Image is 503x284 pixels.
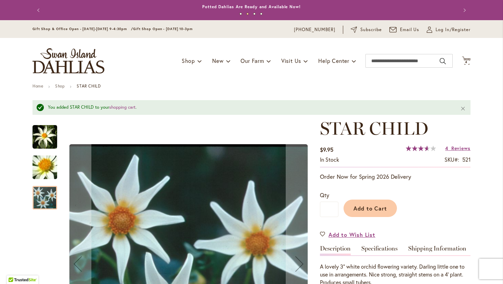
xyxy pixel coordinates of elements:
[55,83,65,89] a: Shop
[48,104,450,111] div: You added STAR CHILD to your .
[202,4,301,9] a: Potted Dahlias Are Ready and Available Now!
[33,48,104,73] a: store logo
[20,149,69,186] img: STAR CHILD
[77,83,101,89] strong: STAR CHILD
[33,124,57,149] img: STAR CHILD
[462,56,470,66] button: 4
[320,156,339,164] div: Availability
[320,245,351,255] a: Description
[182,57,195,64] span: Shop
[281,57,301,64] span: Visit Us
[328,231,375,239] span: Add to Wish List
[465,60,467,64] span: 4
[5,260,24,279] iframe: Launch Accessibility Center
[33,118,64,149] div: STAR CHILD
[344,200,397,217] button: Add to Cart
[212,57,223,64] span: New
[320,156,339,163] span: In stock
[360,26,382,33] span: Subscribe
[406,146,436,151] div: 73%
[427,26,470,33] a: Log In/Register
[109,104,136,110] a: shopping cart
[353,205,387,212] span: Add to Cart
[240,13,242,15] button: 1 of 4
[33,179,57,209] div: STAR CHILD
[451,145,470,151] span: Reviews
[260,13,262,15] button: 4 of 4
[462,156,470,164] div: 521
[33,27,133,31] span: Gift Shop & Office Open - [DATE]-[DATE] 9-4:30pm /
[318,57,349,64] span: Help Center
[320,191,329,199] span: Qty
[133,27,193,31] span: Gift Shop Open - [DATE] 10-3pm
[445,145,448,151] span: 4
[445,145,470,151] a: 4 Reviews
[33,149,64,179] div: STAR CHILD
[444,156,459,163] strong: SKU
[436,26,470,33] span: Log In/Register
[320,146,333,153] span: $9.95
[400,26,420,33] span: Email Us
[320,118,428,139] span: STAR CHILD
[33,83,43,89] a: Home
[351,26,382,33] a: Subscribe
[241,57,264,64] span: Our Farm
[253,13,256,15] button: 3 of 4
[389,26,420,33] a: Email Us
[361,245,398,255] a: Specifications
[408,245,466,255] a: Shipping Information
[320,231,375,239] a: Add to Wish List
[33,3,46,17] button: Previous
[320,173,470,181] p: Order Now for Spring 2026 Delivery
[294,26,335,33] a: [PHONE_NUMBER]
[457,3,470,17] button: Next
[246,13,249,15] button: 2 of 4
